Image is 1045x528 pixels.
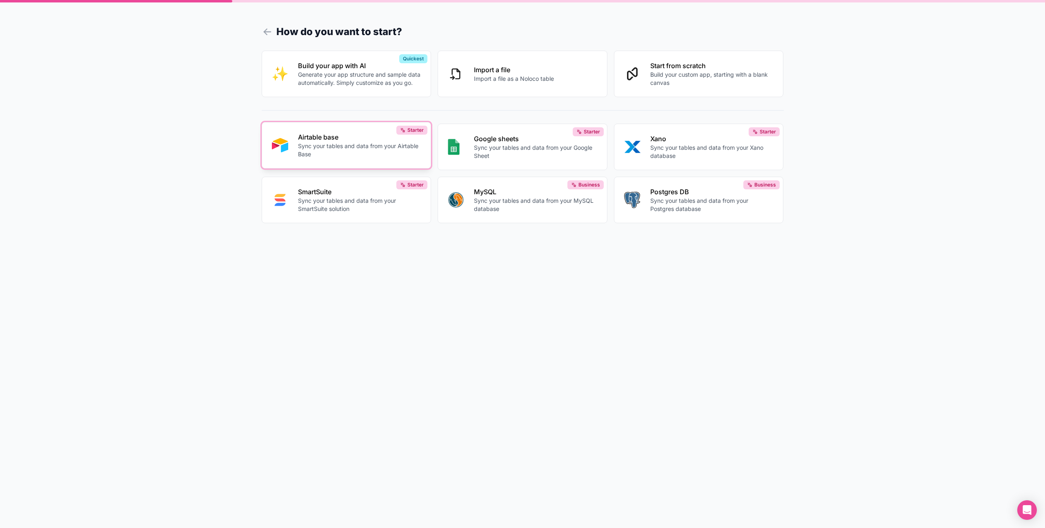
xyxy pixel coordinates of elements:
[298,187,421,197] p: SmartSuite
[474,65,554,75] p: Import a file
[438,177,607,223] button: MYSQLMySQLSync your tables and data from your MySQL databaseBusiness
[474,75,554,83] p: Import a file as a Noloco table
[650,144,774,160] p: Sync your tables and data from your Xano database
[624,139,640,155] img: XANO
[650,197,774,213] p: Sync your tables and data from your Postgres database
[650,187,774,197] p: Postgres DB
[448,192,464,208] img: MYSQL
[1017,500,1037,520] div: Open Intercom Messenger
[474,197,597,213] p: Sync your tables and data from your MySQL database
[298,142,421,158] p: Sync your tables and data from your Airtable Base
[262,51,431,97] button: INTERNAL_WITH_AIBuild your app with AIGenerate your app structure and sample data automatically. ...
[474,134,597,144] p: Google sheets
[399,54,427,63] div: Quickest
[272,137,288,153] img: AIRTABLE
[298,132,421,142] p: Airtable base
[448,139,460,155] img: GOOGLE_SHEETS
[614,51,784,97] button: Start from scratchBuild your custom app, starting with a blank canvas
[272,192,288,208] img: SMART_SUITE
[407,127,424,133] span: Starter
[754,182,776,188] span: Business
[298,197,421,213] p: Sync your tables and data from your SmartSuite solution
[272,66,288,82] img: INTERNAL_WITH_AI
[262,122,431,169] button: AIRTABLEAirtable baseSync your tables and data from your Airtable BaseStarter
[650,134,774,144] p: Xano
[650,71,774,87] p: Build your custom app, starting with a blank canvas
[584,129,600,135] span: Starter
[438,51,607,97] button: Import a fileImport a file as a Noloco table
[614,177,784,223] button: POSTGRESPostgres DBSync your tables and data from your Postgres databaseBusiness
[298,71,421,87] p: Generate your app structure and sample data automatically. Simply customize as you go.
[407,182,424,188] span: Starter
[624,192,640,208] img: POSTGRES
[298,61,421,71] p: Build your app with AI
[578,182,600,188] span: Business
[474,187,597,197] p: MySQL
[760,129,776,135] span: Starter
[614,124,784,170] button: XANOXanoSync your tables and data from your Xano databaseStarter
[650,61,774,71] p: Start from scratch
[474,144,597,160] p: Sync your tables and data from your Google Sheet
[438,124,607,170] button: GOOGLE_SHEETSGoogle sheetsSync your tables and data from your Google SheetStarter
[262,177,431,223] button: SMART_SUITESmartSuiteSync your tables and data from your SmartSuite solutionStarter
[262,24,784,39] h1: How do you want to start?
